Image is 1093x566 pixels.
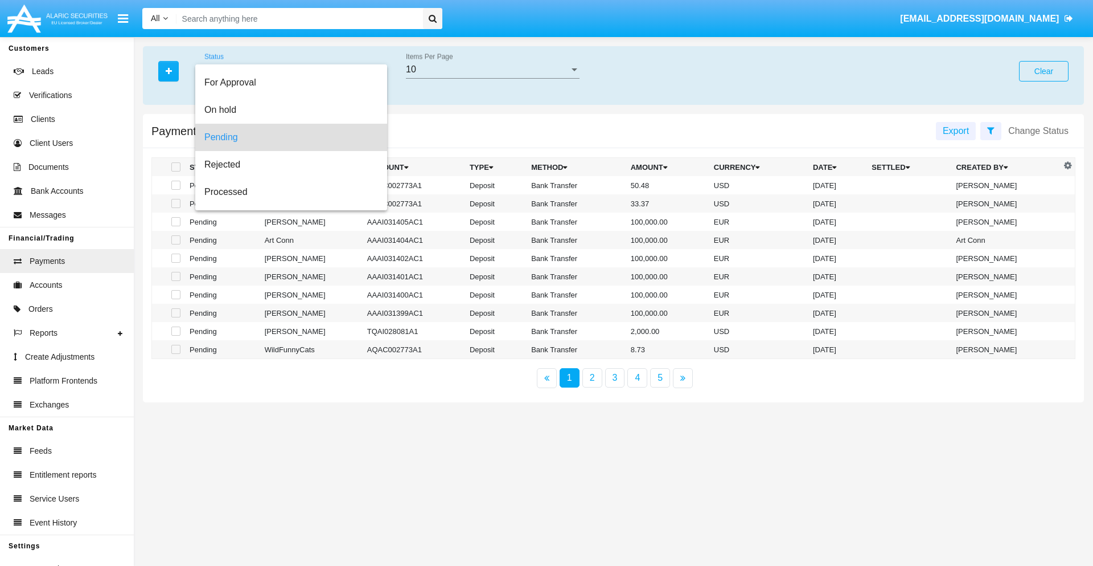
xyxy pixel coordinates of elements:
span: For Approval [204,69,378,96]
span: Rejected [204,151,378,178]
span: On hold [204,96,378,124]
span: Pending [204,124,378,151]
span: Processed [204,178,378,206]
span: Cancelled by User [204,206,378,233]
